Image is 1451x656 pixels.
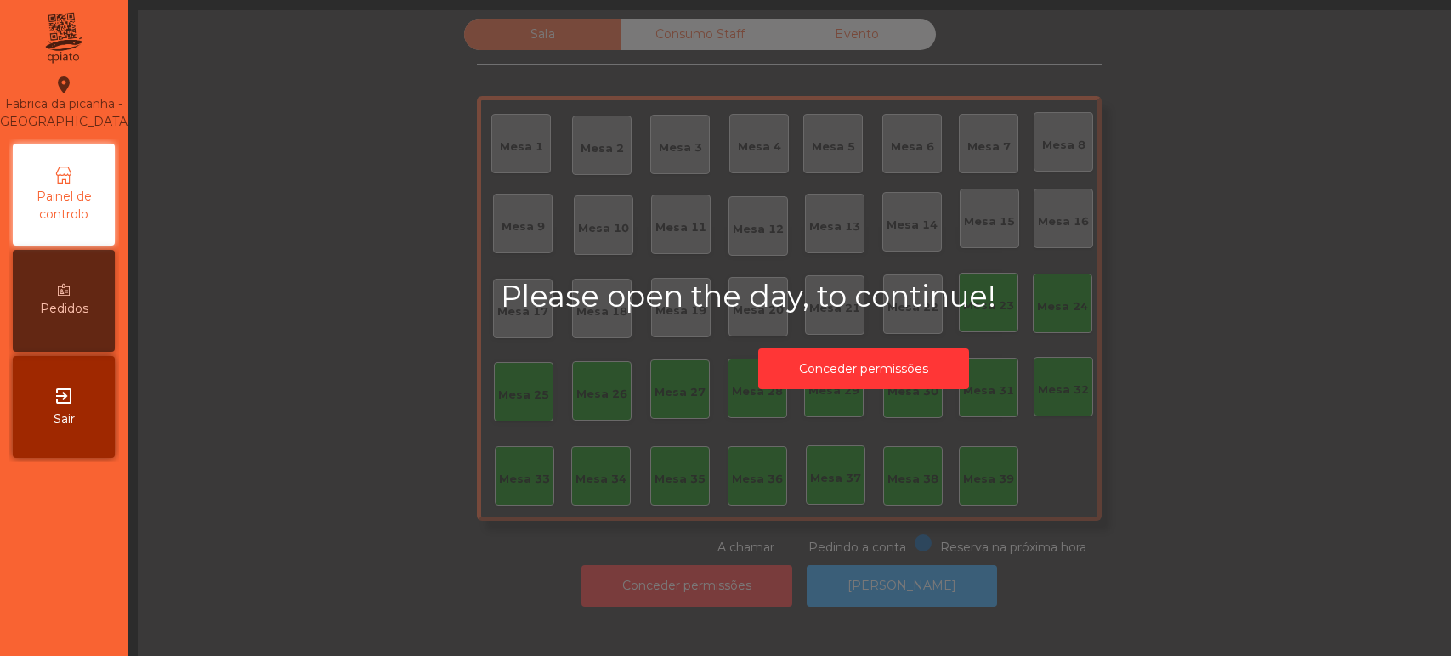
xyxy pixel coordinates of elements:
img: qpiato [43,8,84,68]
span: Sair [54,410,75,428]
span: Pedidos [40,300,88,318]
span: Painel de controlo [17,188,111,223]
h2: Please open the day, to continue! [501,279,1227,314]
i: exit_to_app [54,386,74,406]
i: location_on [54,75,74,95]
button: Conceder permissões [758,348,969,390]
